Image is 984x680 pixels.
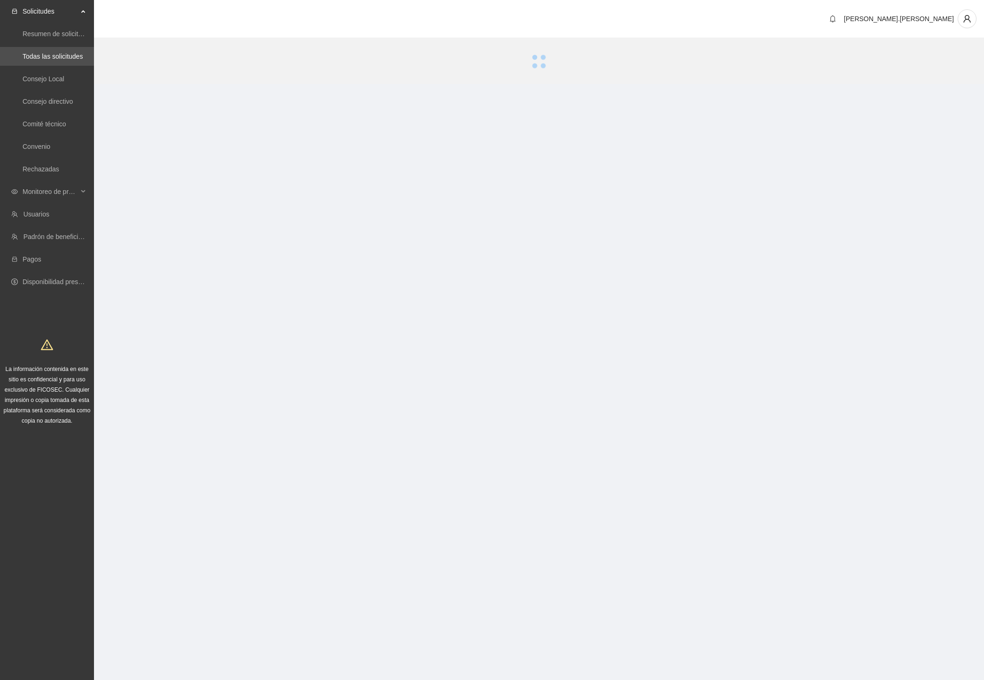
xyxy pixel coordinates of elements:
[23,98,73,105] a: Consejo directivo
[844,15,954,23] span: [PERSON_NAME].[PERSON_NAME]
[4,366,91,424] span: La información contenida en este sitio es confidencial y para uso exclusivo de FICOSEC. Cualquier...
[23,75,64,83] a: Consejo Local
[23,53,83,60] a: Todas las solicitudes
[23,120,66,128] a: Comité técnico
[11,8,18,15] span: inbox
[958,9,976,28] button: user
[11,188,18,195] span: eye
[23,210,49,218] a: Usuarios
[23,255,41,263] a: Pagos
[958,15,976,23] span: user
[23,143,50,150] a: Convenio
[826,15,840,23] span: bell
[825,11,840,26] button: bell
[23,278,103,286] a: Disponibilidad presupuestal
[23,182,78,201] span: Monitoreo de proyectos
[41,339,53,351] span: warning
[23,165,59,173] a: Rechazadas
[23,233,93,240] a: Padrón de beneficiarios
[23,2,78,21] span: Solicitudes
[23,30,128,38] a: Resumen de solicitudes por aprobar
